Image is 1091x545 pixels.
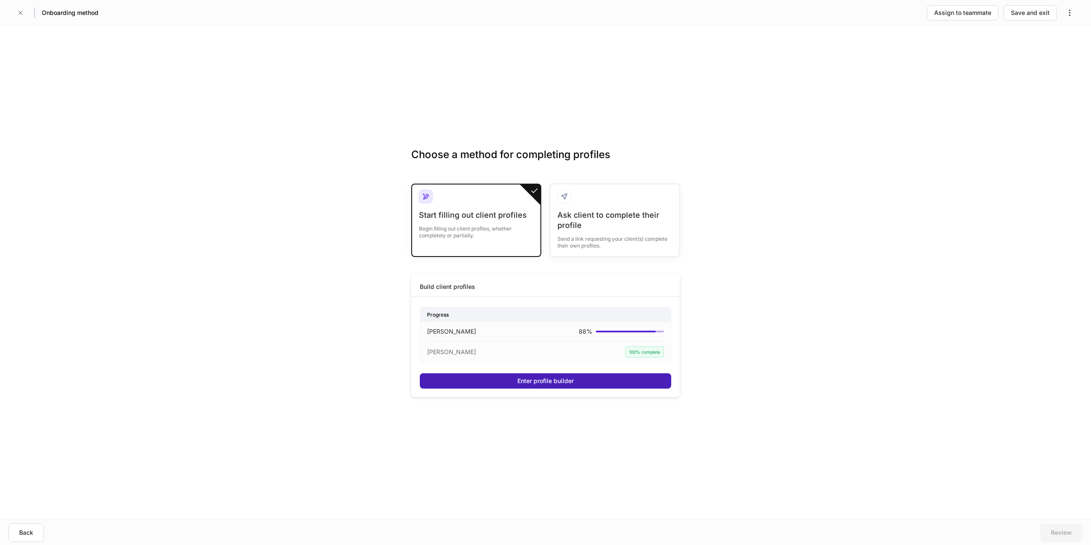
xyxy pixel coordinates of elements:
div: Send a link requesting your client(s) complete their own profiles. [557,231,672,249]
button: Save and exit [1004,5,1057,20]
div: Review [1051,528,1072,537]
button: Review [1040,523,1082,542]
div: Progress [420,307,671,322]
h3: Choose a method for completing profiles [411,148,680,175]
button: Assign to teammate [927,5,999,20]
div: Ask client to complete their profile [557,210,672,231]
h5: Onboarding method [42,9,98,17]
div: 100% complete [625,346,664,358]
p: 88 % [579,327,592,336]
div: Assign to teammate [934,9,991,17]
div: Back [19,528,33,537]
button: Back [9,523,44,542]
div: Begin filling out client profiles, whether completely or partially. [419,220,534,239]
div: Enter profile builder [517,377,574,385]
button: Enter profile builder [420,373,671,389]
div: Build client profiles [420,283,475,291]
div: Start filling out client profiles [419,210,534,220]
div: Save and exit [1011,9,1050,17]
p: [PERSON_NAME] [427,348,476,356]
p: [PERSON_NAME] [427,327,476,336]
